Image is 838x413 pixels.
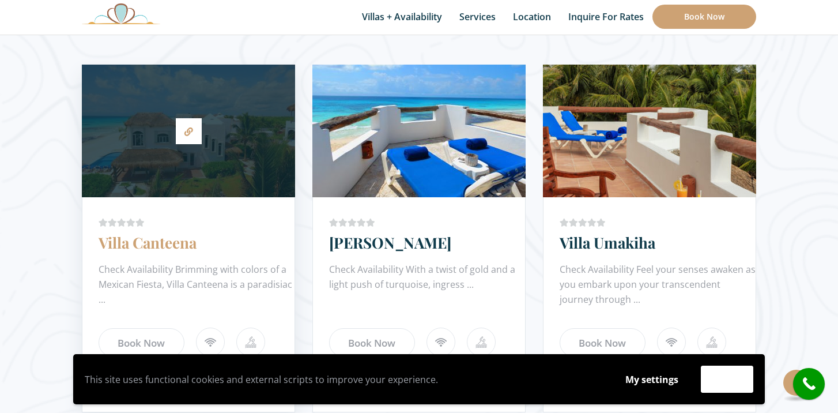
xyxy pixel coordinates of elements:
button: My settings [614,366,689,393]
a: call [793,368,825,400]
a: Villa Umakiha [560,232,655,253]
i: call [796,371,822,397]
a: Book Now [560,328,646,357]
a: [PERSON_NAME] [329,232,451,253]
div: Check Availability Brimming with colors of a Mexican Fiesta, Villa Canteena is a paradisiac ... [99,262,295,308]
a: Book Now [329,328,415,357]
a: Book Now [99,328,184,357]
p: This site uses functional cookies and external scripts to improve your experience. [85,371,603,388]
a: Book Now [652,5,756,29]
a: Villa Canteena [99,232,197,253]
div: Check Availability Feel your senses awaken as you embark upon your transcendent journey through ... [560,262,756,308]
button: Accept [701,366,753,393]
img: Awesome Logo [82,3,160,24]
div: Check Availability With a twist of gold and a light push of turquoise, ingress ... [329,262,525,308]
